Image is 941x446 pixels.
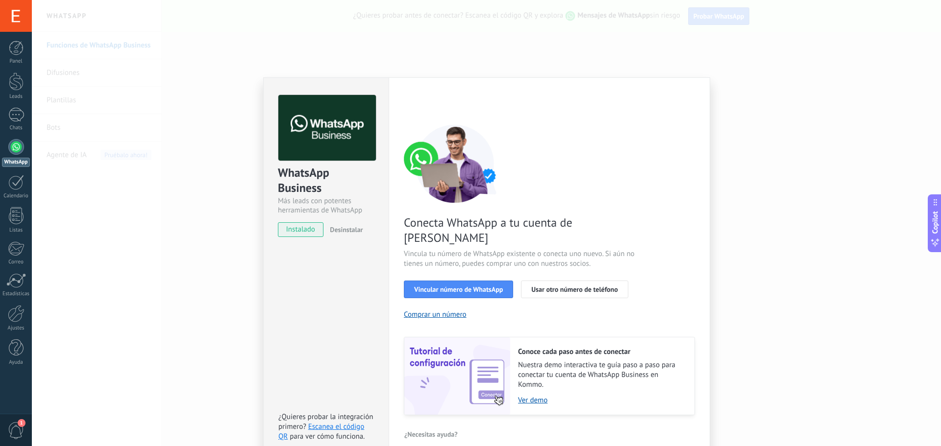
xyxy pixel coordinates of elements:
button: ¿Necesitas ayuda? [404,427,458,442]
span: 1 [18,419,25,427]
div: Listas [2,227,30,234]
button: Desinstalar [326,222,363,237]
button: Comprar un número [404,310,467,319]
span: ¿Quieres probar la integración primero? [278,412,373,431]
img: logo_main.png [278,95,376,161]
span: Copilot [930,211,940,234]
div: Calendario [2,193,30,199]
span: Conecta WhatsApp a tu cuenta de [PERSON_NAME] [404,215,637,245]
div: Leads [2,94,30,100]
span: Nuestra demo interactiva te guía paso a paso para conectar tu cuenta de WhatsApp Business en Kommo. [518,360,685,390]
span: Usar otro número de teléfono [531,286,618,293]
div: Estadísticas [2,291,30,297]
div: Panel [2,58,30,65]
div: Chats [2,125,30,131]
div: Ayuda [2,359,30,366]
button: Usar otro número de teléfono [521,281,628,298]
span: Vincula tu número de WhatsApp existente o conecta uno nuevo. Si aún no tienes un número, puedes c... [404,249,637,269]
img: connect number [404,124,507,203]
div: Ajustes [2,325,30,331]
div: WhatsApp [2,158,30,167]
div: Correo [2,259,30,265]
h2: Conoce cada paso antes de conectar [518,347,685,356]
div: Más leads con potentes herramientas de WhatsApp [278,196,374,215]
span: para ver cómo funciona. [290,432,365,441]
button: Vincular número de WhatsApp [404,281,513,298]
a: Ver demo [518,396,685,405]
a: Escanea el código QR [278,422,364,441]
span: Vincular número de WhatsApp [414,286,503,293]
span: ¿Necesitas ayuda? [404,431,458,438]
span: instalado [278,222,323,237]
span: Desinstalar [330,225,363,234]
div: WhatsApp Business [278,165,374,196]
